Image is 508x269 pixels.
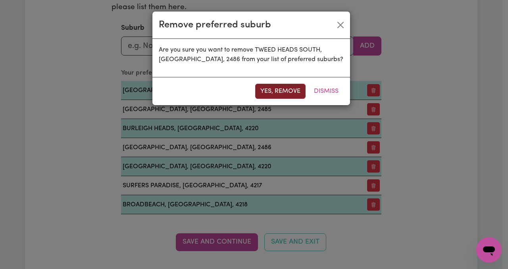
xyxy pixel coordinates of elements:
[309,84,344,99] button: Dismiss
[159,45,344,64] p: Are you sure you want to remove TWEED HEADS SOUTH, [GEOGRAPHIC_DATA], 2486 from your list of pref...
[334,19,347,31] button: Close
[159,18,271,32] div: Remove preferred suburb
[476,237,502,263] iframe: Botão para abrir a janela de mensagens
[255,84,306,99] button: Yes, remove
